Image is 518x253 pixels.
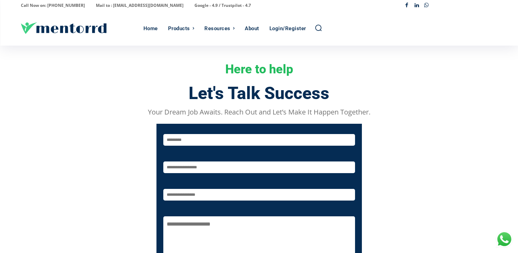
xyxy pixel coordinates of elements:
div: Chat with Us [496,231,513,248]
a: Linkedin [412,1,422,11]
a: Search [315,24,322,32]
div: Home [143,11,158,46]
div: Resources [204,11,230,46]
a: Logo [21,22,140,34]
div: About [245,11,259,46]
p: Call Now on: [PHONE_NUMBER] [21,1,85,10]
h3: Let's Talk Success [189,84,329,103]
a: Products [165,11,198,46]
div: Products [168,11,190,46]
p: Google - 4.9 / Trustpilot - 4.7 [194,1,251,10]
p: Your Dream Job Awaits. Reach Out and Let’s Make It Happen Together. [140,107,378,117]
a: Facebook [402,1,412,11]
div: Login/Register [269,11,306,46]
a: Login/Register [266,11,309,46]
a: Home [140,11,161,46]
a: About [241,11,263,46]
a: Resources [201,11,238,46]
h3: Here to help [225,63,293,76]
a: Whatsapp [421,1,431,11]
p: Mail to : [EMAIL_ADDRESS][DOMAIN_NAME] [96,1,184,10]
